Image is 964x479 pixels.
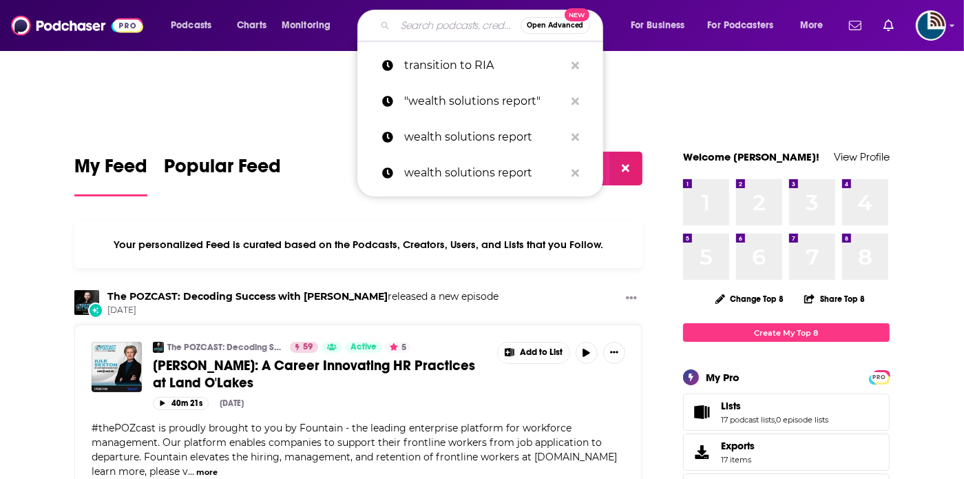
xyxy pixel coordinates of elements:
a: View Profile [834,150,890,163]
button: more [196,467,218,478]
span: , [775,415,776,425]
span: Lists [721,400,741,412]
span: ... [188,465,194,478]
button: 5 [386,342,410,353]
span: More [800,16,824,35]
p: wealth solutions report [404,155,565,191]
img: The POZCAST: Decoding Success with Adam Posner [74,290,99,315]
span: Exports [721,440,755,452]
a: Popular Feed [164,154,281,196]
a: wealth solutions report [357,155,603,191]
span: Monitoring [282,16,331,35]
p: transition to RIA [404,48,565,83]
div: Search podcasts, credits, & more... [370,10,616,41]
a: Lists [688,402,715,422]
a: 17 podcast lists [721,415,775,425]
button: Show profile menu [916,10,946,41]
span: #thePOZcast is proudly brought to you by Fountain - the leading enterprise platform for workforce... [92,422,617,478]
h3: released a new episode [107,290,499,303]
span: Popular Feed [164,154,281,186]
a: [PERSON_NAME]: A Career Innovating HR Practices at Land O'Lakes [153,357,488,391]
a: Create My Top 8 [683,323,890,342]
a: Lists [721,400,828,412]
span: New [565,8,589,21]
span: Lists [683,394,890,431]
span: For Business [631,16,685,35]
a: Exports [683,434,890,471]
button: open menu [272,14,348,37]
a: "wealth solutions report" [357,83,603,119]
a: PRO [871,371,888,382]
p: wealth solutions report [404,119,565,155]
span: 59 [303,340,313,354]
span: Exports [688,442,715,462]
img: The POZCAST: Decoding Success with Adam Posner [153,342,164,353]
button: Show More Button [620,290,642,307]
span: Open Advanced [527,22,584,29]
input: Search podcasts, credits, & more... [395,14,521,37]
a: 59 [290,342,318,353]
a: Active [345,342,382,353]
a: Show notifications dropdown [843,14,867,37]
a: Charts [228,14,275,37]
img: Julie Sexton: A Career Innovating HR Practices at Land O'Lakes [92,342,142,392]
span: Add to List [520,347,563,358]
a: transition to RIA [357,48,603,83]
div: Your personalized Feed is curated based on the Podcasts, Creators, Users, and Lists that you Follow. [74,221,642,268]
button: Share Top 8 [804,285,866,312]
p: "wealth solutions report" [404,83,565,119]
span: Podcasts [171,16,211,35]
span: For Podcasters [707,16,773,35]
a: 0 episode lists [776,415,828,425]
a: The POZCAST: Decoding Success with Adam Posner [107,290,388,303]
span: Active [350,340,377,354]
div: My Pro [706,371,740,384]
button: open menu [621,14,702,37]
a: My Feed [74,154,147,196]
button: Open AdvancedNew [521,17,590,34]
button: Show More Button [498,343,569,363]
span: [DATE] [107,305,499,316]
a: Welcome [PERSON_NAME]! [683,150,819,163]
button: Show More Button [603,342,625,364]
button: Change Top 8 [707,290,793,307]
div: [DATE] [220,398,244,408]
button: open menu [161,14,229,37]
button: open menu [699,14,794,37]
span: PRO [871,372,888,383]
a: Show notifications dropdown [878,14,899,37]
img: User Profile [916,10,946,41]
button: 40m 21s [153,397,209,410]
button: open menu [790,14,841,37]
span: 17 items [721,455,755,465]
a: The POZCAST: Decoding Success with [PERSON_NAME] [167,342,281,353]
a: wealth solutions report [357,119,603,155]
span: Charts [237,16,266,35]
span: Logged in as tdunyak [916,10,946,41]
img: Podchaser - Follow, Share and Rate Podcasts [11,12,143,39]
div: New Episode [88,303,103,318]
span: My Feed [74,154,147,186]
span: [PERSON_NAME]: A Career Innovating HR Practices at Land O'Lakes [153,357,475,391]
